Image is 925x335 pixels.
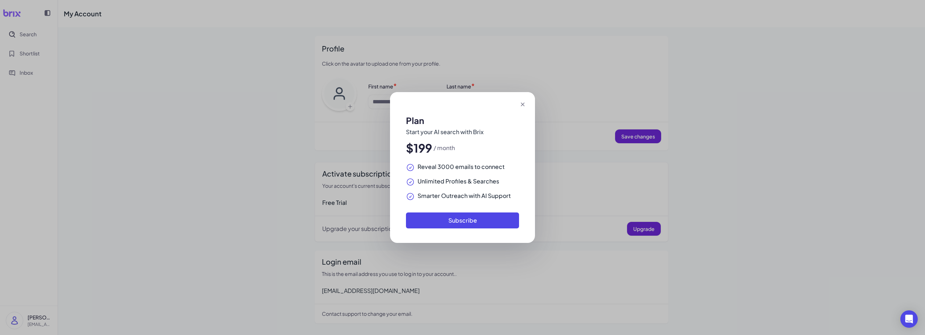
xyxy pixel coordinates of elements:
span: $199 [406,144,432,152]
span: / month [434,144,455,152]
div: Open Intercom Messenger [900,310,918,328]
span: Unlimited Profiles & Searches [418,178,499,185]
button: Subscribe [406,212,519,228]
span: Smarter Outreach with AI Support [418,192,511,199]
p: Start your AI search with Brix [406,128,519,136]
span: Reveal 3000 emails to connect [418,163,505,170]
h2: Plan [406,117,519,124]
